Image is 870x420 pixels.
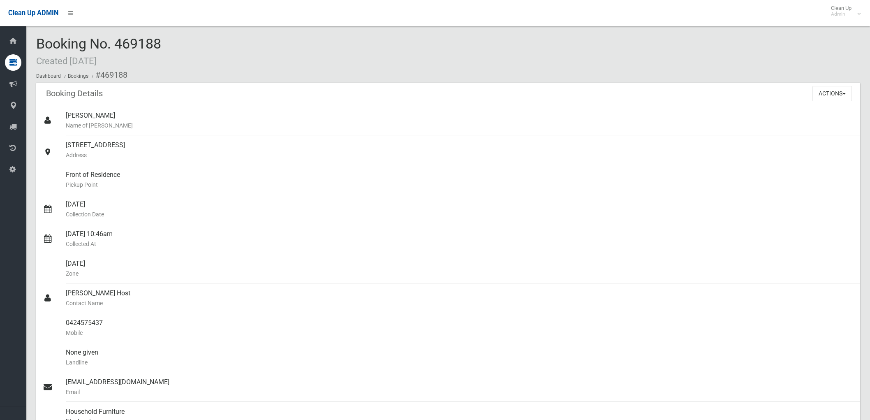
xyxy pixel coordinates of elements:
small: Zone [66,269,854,278]
div: [DATE] [66,195,854,224]
div: [PERSON_NAME] [66,106,854,135]
small: Admin [831,11,851,17]
small: Collection Date [66,209,854,219]
span: Clean Up [827,5,860,17]
small: Email [66,387,854,397]
small: Mobile [66,328,854,338]
li: #469188 [90,67,127,83]
a: [EMAIL_ADDRESS][DOMAIN_NAME]Email [36,372,860,402]
div: [DATE] 10:46am [66,224,854,254]
span: Booking No. 469188 [36,35,161,67]
small: Name of [PERSON_NAME] [66,121,854,130]
header: Booking Details [36,86,113,102]
a: Bookings [68,73,88,79]
div: 0424575437 [66,313,854,343]
small: Landline [66,357,854,367]
small: Pickup Point [66,180,854,190]
small: Contact Name [66,298,854,308]
div: [DATE] [66,254,854,283]
small: Collected At [66,239,854,249]
small: Created [DATE] [36,56,97,66]
div: None given [66,343,854,372]
button: Actions [812,86,852,101]
a: Dashboard [36,73,61,79]
div: [EMAIL_ADDRESS][DOMAIN_NAME] [66,372,854,402]
div: [STREET_ADDRESS] [66,135,854,165]
div: [PERSON_NAME] Host [66,283,854,313]
span: Clean Up ADMIN [8,9,58,17]
small: Address [66,150,854,160]
div: Front of Residence [66,165,854,195]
